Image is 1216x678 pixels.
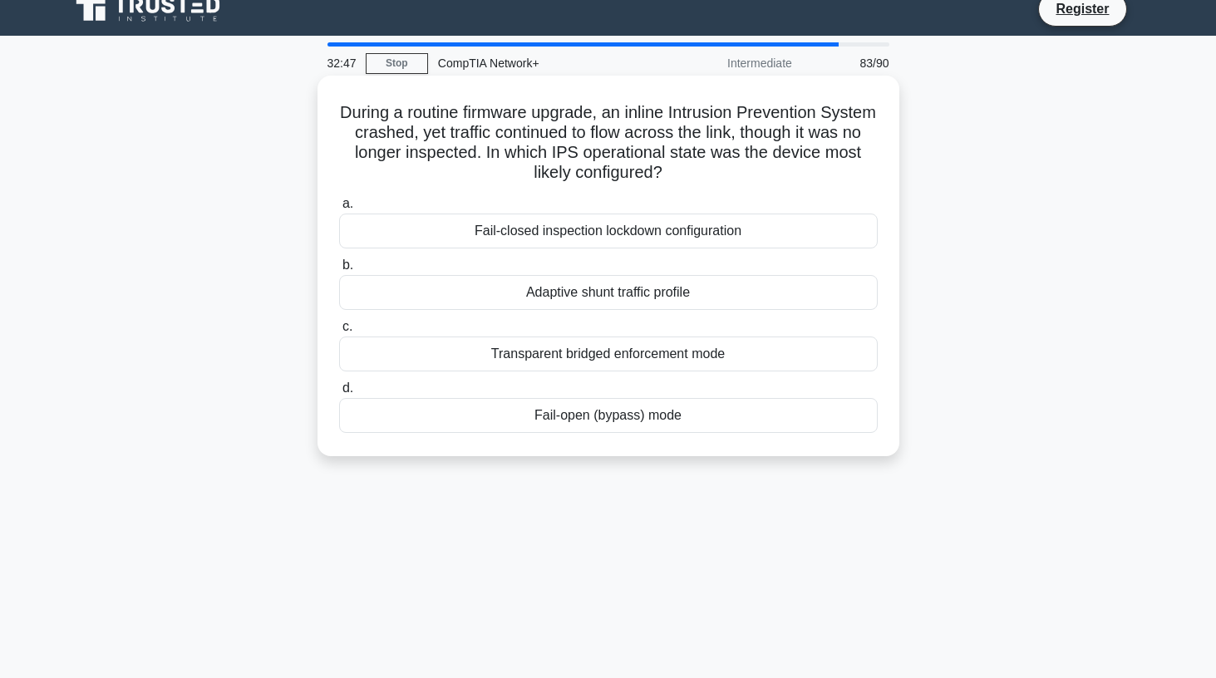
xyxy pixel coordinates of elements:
[337,102,879,184] h5: During a routine firmware upgrade, an inline Intrusion Prevention System crashed, yet traffic con...
[428,47,657,80] div: CompTIA Network+
[366,53,428,74] a: Stop
[339,398,878,433] div: Fail-open (bypass) mode
[657,47,802,80] div: Intermediate
[339,275,878,310] div: Adaptive shunt traffic profile
[339,214,878,248] div: Fail-closed inspection lockdown configuration
[342,319,352,333] span: c.
[802,47,899,80] div: 83/90
[339,337,878,371] div: Transparent bridged enforcement mode
[342,258,353,272] span: b.
[342,196,353,210] span: a.
[318,47,366,80] div: 32:47
[342,381,353,395] span: d.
